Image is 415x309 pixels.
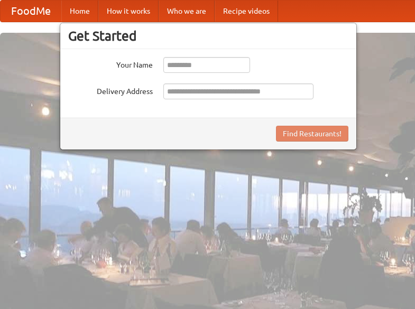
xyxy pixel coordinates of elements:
[68,57,153,70] label: Your Name
[98,1,159,22] a: How it works
[215,1,278,22] a: Recipe videos
[159,1,215,22] a: Who we are
[276,126,348,142] button: Find Restaurants!
[61,1,98,22] a: Home
[68,83,153,97] label: Delivery Address
[1,1,61,22] a: FoodMe
[68,28,348,44] h3: Get Started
